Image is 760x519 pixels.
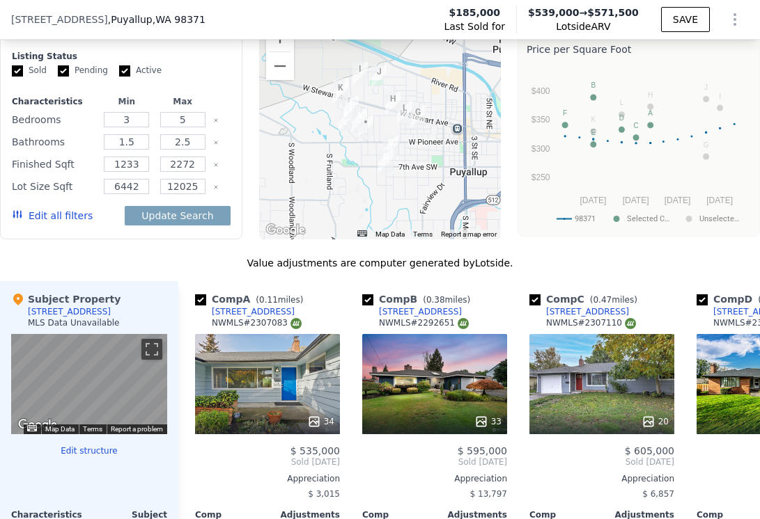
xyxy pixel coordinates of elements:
[397,101,412,125] div: 1019 3rd Ave NW
[12,209,93,223] button: Edit all filters
[12,65,23,77] input: Sold
[704,83,708,91] text: J
[362,473,507,484] div: Appreciation
[371,65,387,88] div: 1510 10th Ave NW
[458,318,469,329] img: NWMLS Logo
[719,93,721,100] text: I
[362,456,507,468] span: Sold [DATE]
[593,295,612,305] span: 0.47
[12,51,231,62] div: Listing Status
[83,425,102,433] a: Terms
[625,445,674,456] span: $ 605,000
[11,334,167,434] div: Street View
[528,6,639,19] span: →
[623,195,649,205] text: [DATE]
[546,317,636,329] div: NWMLS # 2307110
[619,114,624,122] text: D
[529,292,643,306] div: Comp C
[625,318,636,329] img: NWMLS Logo
[119,65,162,77] label: Active
[11,13,108,26] span: [STREET_ADDRESS]
[528,7,580,18] span: $539,000
[12,177,96,196] div: Lot Size Sqft
[362,306,462,317] a: [STREET_ADDRESS]
[343,95,359,119] div: 1914 4th Ave NW
[11,334,167,434] div: Map
[627,214,669,223] text: Selected C…
[108,13,205,26] span: , Puyallup
[111,425,163,433] a: Report a problem
[527,40,751,59] div: Price per Square Foot
[699,214,739,223] text: Unselecte…
[591,115,596,123] text: K
[417,295,476,305] span: ( miles)
[528,19,639,33] span: Lotside ARV
[263,221,309,239] a: Open this area in Google Maps (opens a new window)
[290,445,340,456] span: $ 535,000
[410,105,426,129] div: 203 9th St NW
[706,195,733,205] text: [DATE]
[141,339,162,360] button: Toggle fullscreen view
[449,6,500,19] span: $185,000
[266,52,294,80] button: Zoom out
[532,144,550,154] text: $300
[11,292,121,306] div: Subject Property
[704,141,709,149] text: G
[119,65,130,77] input: Active
[633,122,638,129] text: C
[352,62,368,86] div: 1006 18th St NW
[195,473,340,484] div: Appreciation
[11,445,167,456] button: Edit structure
[45,424,75,434] button: Map Data
[102,96,152,107] div: Min
[290,318,302,329] img: NWMLS Logo
[15,416,61,434] a: Open this area in Google Maps (opens a new window)
[532,173,550,182] text: $250
[213,118,219,123] button: Clear
[642,489,674,499] span: $ 6,857
[529,473,674,484] div: Appreciation
[648,109,653,117] text: A
[212,317,302,329] div: NWMLS # 2307083
[12,154,96,174] div: Finished Sqft
[529,456,674,468] span: Sold [DATE]
[28,317,120,328] div: MLS Data Unavailable
[213,140,219,145] button: Clear
[580,195,606,205] text: [DATE]
[527,59,751,233] svg: A chart.
[15,416,61,434] img: Google
[532,86,550,96] text: $400
[58,65,69,77] input: Pending
[470,489,507,499] span: $ 13,797
[153,14,205,25] span: , WA 98371
[474,415,502,429] div: 33
[125,206,230,225] button: Update Search
[721,6,749,33] button: Show Options
[213,184,219,190] button: Clear
[12,132,96,152] div: Bathrooms
[379,317,469,329] div: NWMLS # 2292651
[383,136,398,159] div: 516 13th St SW
[563,109,567,117] text: F
[444,19,505,33] span: Last Sold for
[28,306,111,317] div: [STREET_ADDRESS]
[584,295,643,305] span: ( miles)
[362,292,476,306] div: Comp B
[532,115,550,125] text: $350
[458,445,507,456] span: $ 595,000
[195,306,295,317] a: [STREET_ADDRESS]
[212,306,295,317] div: [STREET_ADDRESS]
[263,221,309,239] img: Google
[157,96,208,107] div: Max
[12,65,47,77] label: Sold
[27,425,37,431] button: Keyboard shortcuts
[379,306,462,317] div: [STREET_ADDRESS]
[12,110,96,129] div: Bedrooms
[339,108,354,131] div: 158 Mcelroy Pl
[307,415,334,429] div: 34
[620,99,624,106] text: L
[308,489,340,499] span: $ 3,015
[648,91,653,99] text: H
[333,78,348,102] div: 2109 5th Ave NW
